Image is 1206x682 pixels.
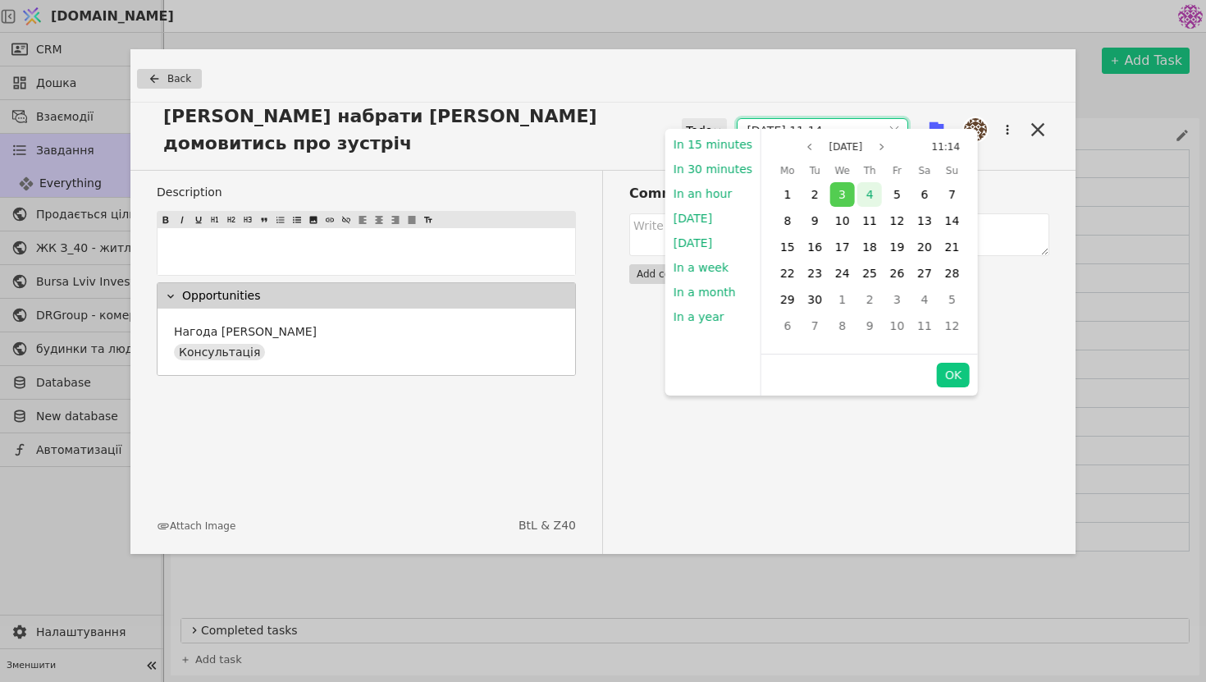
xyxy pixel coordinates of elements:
div: 05 Sep 2025 [884,181,911,208]
span: 5 [893,188,901,201]
div: 05 Oct 2025 [939,286,966,313]
span: 12 [890,214,905,227]
div: 03 Oct 2025 [884,286,911,313]
span: 14 [944,214,959,227]
span: Mo [780,161,795,181]
span: 1 [838,293,846,306]
h3: Comments [629,184,1049,204]
div: 09 Sep 2025 [801,208,828,234]
div: 16 Sep 2025 [801,234,828,260]
div: Sep 2025 [774,160,966,339]
div: Friday [884,160,911,181]
button: In a year [665,304,733,329]
span: 18 [862,240,877,254]
button: In 30 minutes [665,157,761,181]
span: 10 [890,319,905,332]
span: 21 [944,240,959,254]
span: 3 [838,188,846,201]
div: 21 Sep 2025 [939,234,966,260]
button: Add comment [629,264,713,284]
span: 22 [780,267,795,280]
svg: page next [877,142,887,152]
span: 5 [948,293,956,306]
button: Next month [872,137,892,157]
div: 01 Sep 2025 [774,181,801,208]
span: 2 [866,293,874,306]
div: 02 Oct 2025 [856,286,883,313]
span: Fr [893,161,902,181]
img: an [964,118,987,141]
span: 8 [783,214,791,227]
button: In 15 minutes [665,132,761,157]
div: 29 Sep 2025 [774,286,801,313]
span: Tu [810,161,820,181]
div: 25 Sep 2025 [856,260,883,286]
span: 25 [862,267,877,280]
div: 09 Oct 2025 [856,313,883,339]
div: 08 Sep 2025 [774,208,801,234]
span: 1 [783,188,791,201]
span: 7 [948,188,956,201]
div: 04 Sep 2025 [856,181,883,208]
span: 13 [917,214,932,227]
span: 11 [917,319,932,332]
div: 12 Oct 2025 [939,313,966,339]
button: Select month [822,137,869,157]
div: Tuesday [801,160,828,181]
span: Su [946,161,958,181]
label: Description [157,184,576,201]
input: dd.MM.yyyy HH:mm [738,119,881,142]
span: 6 [783,319,791,332]
span: [PERSON_NAME] набрати [PERSON_NAME] домовитись про зустріч [157,103,682,157]
div: 28 Sep 2025 [939,260,966,286]
p: Opportunities [182,287,261,304]
button: Clear [889,125,900,136]
div: 27 Sep 2025 [911,260,938,286]
span: 9 [866,319,874,332]
div: 10 Oct 2025 [884,313,911,339]
div: Saturday [911,160,938,181]
div: 19 Sep 2025 [884,234,911,260]
span: 15 [780,240,795,254]
div: 11 Sep 2025 [856,208,883,234]
div: 30 Sep 2025 [801,286,828,313]
div: 11 Oct 2025 [911,313,938,339]
div: 08 Oct 2025 [829,313,856,339]
span: 20 [917,240,932,254]
span: 30 [807,293,822,306]
div: 15 Sep 2025 [774,234,801,260]
div: 04 Oct 2025 [911,286,938,313]
span: 23 [807,267,822,280]
span: We [834,161,850,181]
button: In an hour [665,181,740,206]
span: Th [864,161,876,181]
div: 13 Sep 2025 [911,208,938,234]
p: Нагода [PERSON_NAME] [174,323,317,341]
button: In a month [665,280,744,304]
div: Консультація [174,344,265,360]
div: Wednesday [829,160,856,181]
span: 8 [838,319,846,332]
button: OK [937,363,970,387]
div: 10 Sep 2025 [829,208,856,234]
span: 17 [835,240,850,254]
span: 28 [944,267,959,280]
span: Back [167,71,191,86]
span: 26 [890,267,905,280]
div: 24 Sep 2025 [829,260,856,286]
div: 23 Sep 2025 [801,260,828,286]
button: In a week [665,255,737,280]
div: 26 Sep 2025 [884,260,911,286]
span: Sa [918,161,930,181]
div: 02 Sep 2025 [801,181,828,208]
div: 06 Sep 2025 [911,181,938,208]
div: 01 Oct 2025 [829,286,856,313]
button: [DATE] [665,231,720,255]
div: 18 Sep 2025 [856,234,883,260]
span: 27 [917,267,932,280]
span: 24 [835,267,850,280]
div: 07 Sep 2025 [939,181,966,208]
div: Todo [686,119,712,142]
span: 16 [807,240,822,254]
div: 12 Sep 2025 [884,208,911,234]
